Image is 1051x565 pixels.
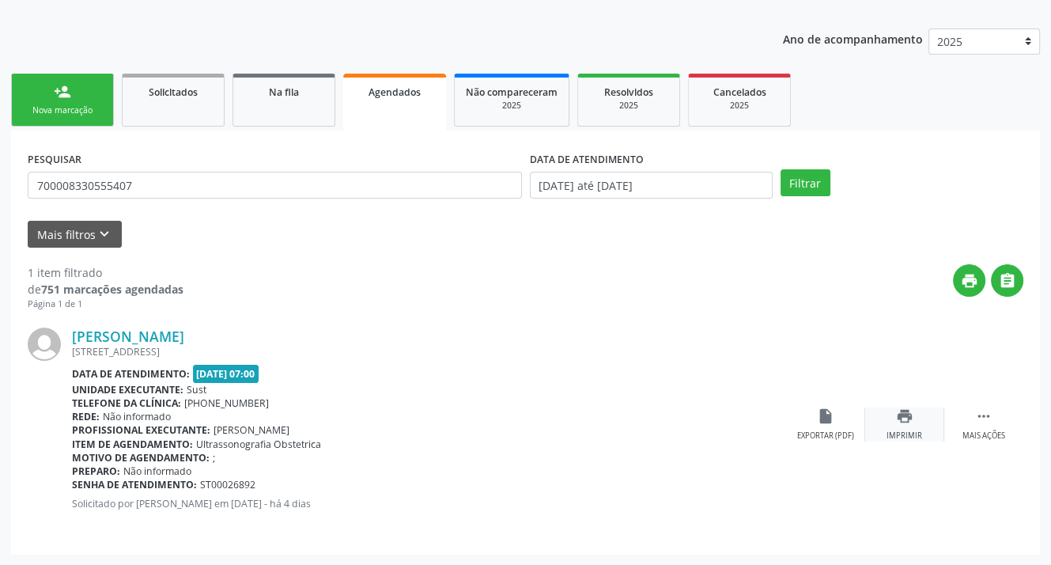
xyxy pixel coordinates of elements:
[887,430,922,442] div: Imprimir
[269,85,299,99] span: Na fila
[72,328,184,345] a: [PERSON_NAME]
[72,345,786,358] div: [STREET_ADDRESS]
[72,438,193,451] b: Item de agendamento:
[214,423,289,437] span: [PERSON_NAME]
[896,408,913,425] i: print
[196,438,321,451] span: Ultrassonografia Obstetrica
[817,408,834,425] i: insert_drive_file
[999,272,1016,290] i: 
[466,85,558,99] span: Não compareceram
[72,396,181,410] b: Telefone da clínica:
[991,264,1023,297] button: 
[193,365,259,383] span: [DATE] 07:00
[589,100,668,112] div: 2025
[797,430,854,442] div: Exportar (PDF)
[187,383,206,396] span: Sust
[72,451,210,465] b: Motivo de agendamento:
[96,226,113,243] i: keyboard_arrow_down
[369,85,421,99] span: Agendados
[213,451,215,465] span: ;
[72,465,120,478] b: Preparo:
[23,104,102,116] div: Nova marcação
[530,172,773,199] input: Selecione um intervalo
[184,396,269,410] span: [PHONE_NUMBER]
[604,85,653,99] span: Resolvidos
[41,282,183,297] strong: 751 marcações agendadas
[28,298,183,311] div: Página 1 de 1
[713,85,766,99] span: Cancelados
[466,100,558,112] div: 2025
[28,172,522,199] input: Nome, CNS
[781,169,830,196] button: Filtrar
[149,85,198,99] span: Solicitados
[72,423,210,437] b: Profissional executante:
[72,478,197,491] b: Senha de atendimento:
[783,28,923,48] p: Ano de acompanhamento
[962,430,1005,442] div: Mais ações
[28,328,61,361] img: img
[72,383,183,396] b: Unidade executante:
[28,264,183,281] div: 1 item filtrado
[28,221,122,248] button: Mais filtroskeyboard_arrow_down
[28,147,81,172] label: PESQUISAR
[953,264,985,297] button: print
[123,465,191,478] span: Não informado
[54,83,71,100] div: person_add
[700,100,779,112] div: 2025
[530,147,644,172] label: DATA DE ATENDIMENTO
[961,272,978,290] i: print
[72,497,786,510] p: Solicitado por [PERSON_NAME] em [DATE] - há 4 dias
[72,367,190,381] b: Data de atendimento:
[28,281,183,298] div: de
[103,410,171,423] span: Não informado
[200,478,255,491] span: ST00026892
[975,408,992,425] i: 
[72,410,100,423] b: Rede:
